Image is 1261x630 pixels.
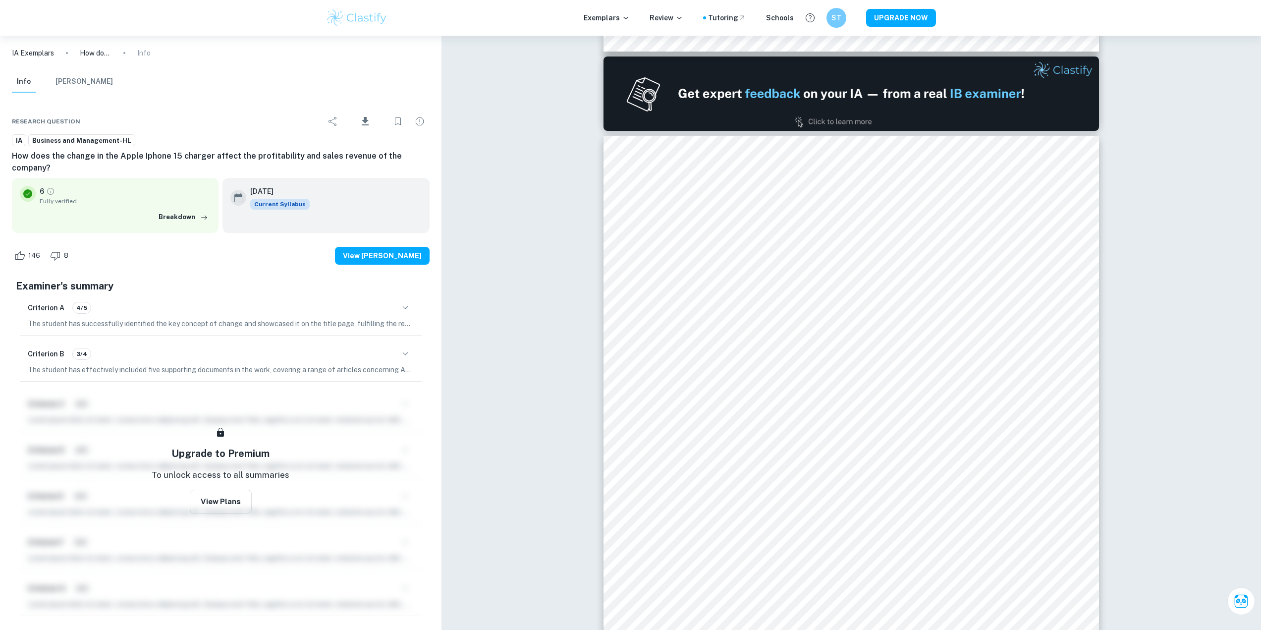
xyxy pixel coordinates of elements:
p: Info [137,48,151,58]
p: Review [650,12,683,23]
a: IA [12,134,26,147]
span: Business and Management-HL [29,136,135,146]
span: 3/4 [73,349,91,358]
div: Share [323,112,343,131]
span: 146 [23,251,46,261]
div: Report issue [410,112,430,131]
button: Breakdown [156,210,211,225]
span: IA [12,136,26,146]
p: How does the change in the Apple Iphone 15 charger affect the profitability and sales revenue of ... [80,48,111,58]
p: Exemplars [584,12,630,23]
h6: ST [830,12,842,23]
button: View [PERSON_NAME] [335,247,430,265]
a: Tutoring [708,12,746,23]
img: Ad [603,57,1099,131]
button: View Plans [190,490,252,514]
span: 8 [58,251,74,261]
p: 6 [40,186,44,197]
p: The student has effectively included five supporting documents in the work, covering a range of a... [28,364,414,375]
button: Ask Clai [1227,587,1255,615]
button: ST [826,8,846,28]
h5: Upgrade to Premium [171,446,270,461]
div: Bookmark [388,112,408,131]
p: The student has successfully identified the key concept of change and showcased it on the title p... [28,318,414,329]
button: UPGRADE NOW [866,9,936,27]
a: Grade fully verified [46,187,55,196]
h6: Criterion B [28,348,64,359]
div: Dislike [48,248,74,264]
a: IA Exemplars [12,48,54,58]
p: To unlock access to all summaries [152,469,289,482]
span: 4/5 [73,303,91,312]
div: Like [12,248,46,264]
a: Business and Management-HL [28,134,135,147]
h6: [DATE] [250,186,302,197]
img: Clastify logo [326,8,388,28]
span: Current Syllabus [250,199,310,210]
button: Help and Feedback [802,9,819,26]
h6: How does the change in the Apple Iphone 15 charger affect the profitability and sales revenue of ... [12,150,430,174]
h6: Criterion A [28,302,64,313]
div: Download [345,109,386,134]
a: Schools [766,12,794,23]
span: Research question [12,117,80,126]
button: Info [12,71,36,93]
div: This exemplar is based on the current syllabus. Feel free to refer to it for inspiration/ideas wh... [250,199,310,210]
button: [PERSON_NAME] [55,71,113,93]
h5: Examiner's summary [16,279,426,293]
span: Fully verified [40,197,211,206]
